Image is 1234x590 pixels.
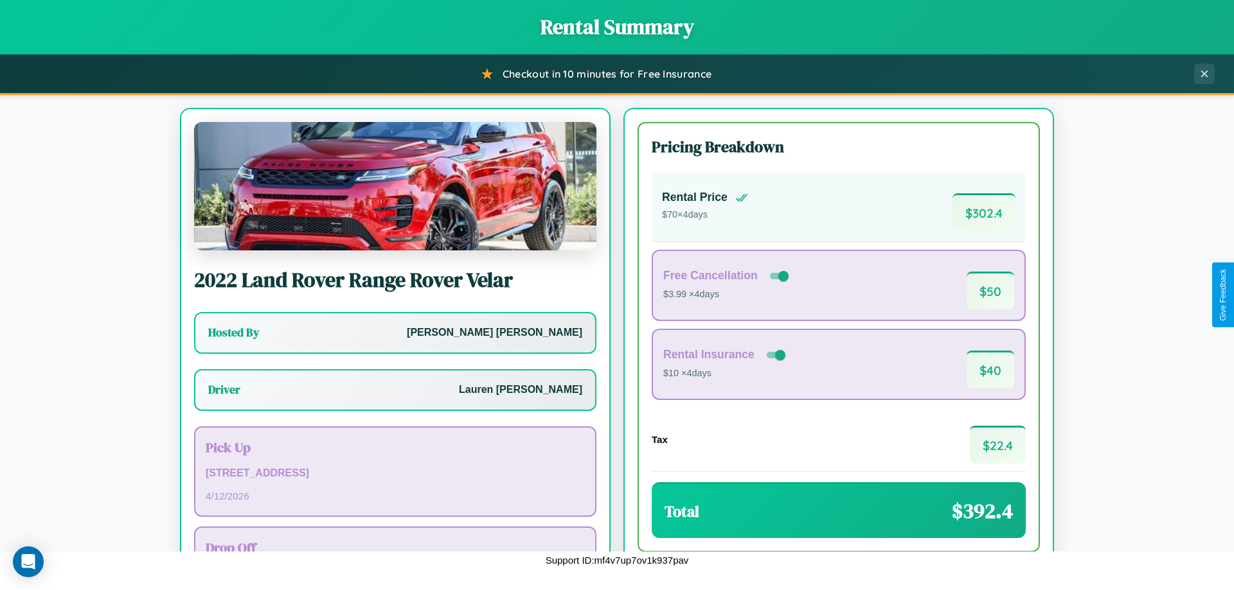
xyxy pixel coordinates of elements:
[407,324,582,342] p: [PERSON_NAME] [PERSON_NAME]
[663,365,788,382] p: $10 × 4 days
[13,13,1221,41] h1: Rental Summary
[503,67,711,80] span: Checkout in 10 minutes for Free Insurance
[206,538,585,557] h3: Drop Off
[663,286,791,303] p: $3.99 × 4 days
[546,551,689,569] p: Support ID: mf4v7up7ov1k937pav
[652,434,668,445] h4: Tax
[1219,269,1228,321] div: Give Feedback
[967,272,1014,309] span: $ 50
[952,497,1013,525] span: $ 392.4
[206,438,585,456] h3: Pick Up
[663,348,755,361] h4: Rental Insurance
[194,122,596,250] img: Land Rover Range Rover Velar
[13,546,44,577] div: Open Intercom Messenger
[967,351,1014,388] span: $ 40
[208,382,240,397] h3: Driver
[459,381,582,399] p: Lauren [PERSON_NAME]
[206,464,585,483] p: [STREET_ADDRESS]
[652,136,1026,157] h3: Pricing Breakdown
[665,501,699,522] h3: Total
[662,191,728,204] h4: Rental Price
[206,487,585,505] p: 4 / 12 / 2026
[970,426,1026,464] span: $ 22.4
[663,269,758,282] h4: Free Cancellation
[194,266,596,294] h2: 2022 Land Rover Range Rover Velar
[662,207,748,223] p: $ 70 × 4 days
[952,193,1015,231] span: $ 302.4
[208,325,259,340] h3: Hosted By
